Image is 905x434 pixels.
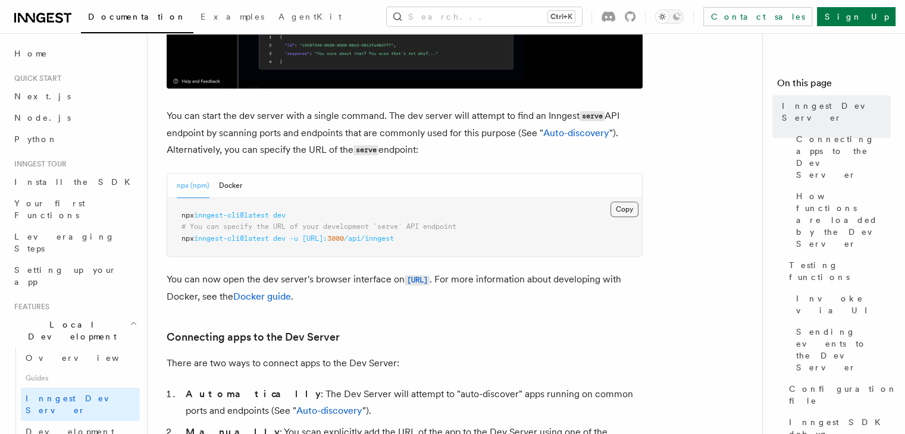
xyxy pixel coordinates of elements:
[167,271,643,305] p: You can now open the dev server's browser interface on . For more information about developing wi...
[10,302,49,312] span: Features
[10,193,140,226] a: Your first Functions
[796,326,891,373] span: Sending events to the Dev Server
[796,293,891,316] span: Invoke via UI
[10,259,140,293] a: Setting up your app
[353,145,378,155] code: serve
[10,128,140,150] a: Python
[181,234,194,243] span: npx
[273,234,286,243] span: dev
[784,254,891,288] a: Testing functions
[271,4,349,32] a: AgentKit
[14,177,137,187] span: Install the SDK
[817,7,895,26] a: Sign Up
[21,347,140,369] a: Overview
[344,234,394,243] span: /api/inngest
[405,275,430,285] code: [URL]
[777,76,891,95] h4: On this page
[405,273,430,285] a: [URL]
[14,232,115,253] span: Leveraging Steps
[194,234,269,243] span: inngest-cli@latest
[278,12,342,21] span: AgentKit
[273,211,286,219] span: dev
[177,174,209,198] button: npx (npm)
[580,111,605,121] code: serve
[10,226,140,259] a: Leveraging Steps
[14,199,85,220] span: Your first Functions
[791,185,891,254] a: How functions are loaded by the Dev Server
[302,234,327,243] span: [URL]:
[387,7,582,26] button: Search...Ctrl+K
[233,291,291,302] a: Docker guide
[782,100,891,124] span: Inngest Dev Server
[655,10,684,24] button: Toggle dark mode
[26,353,148,363] span: Overview
[789,383,897,407] span: Configuration file
[193,4,271,32] a: Examples
[26,394,127,415] span: Inngest Dev Server
[703,7,812,26] a: Contact sales
[194,211,269,219] span: inngest-cli@latest
[548,11,575,23] kbd: Ctrl+K
[10,74,61,83] span: Quick start
[14,48,48,59] span: Home
[10,159,67,169] span: Inngest tour
[219,174,242,198] button: Docker
[182,386,643,419] li: : The Dev Server will attempt to "auto-discover" apps running on common ports and endpoints (See ...
[796,190,891,250] span: How functions are loaded by the Dev Server
[10,43,140,64] a: Home
[167,108,643,159] p: You can start the dev server with a single command. The dev server will attempt to find an Innges...
[290,234,298,243] span: -u
[14,92,71,101] span: Next.js
[21,388,140,421] a: Inngest Dev Server
[201,12,264,21] span: Examples
[81,4,193,33] a: Documentation
[789,259,891,283] span: Testing functions
[10,319,130,342] span: Local Development
[88,12,186,21] span: Documentation
[167,355,643,372] p: There are two ways to connect apps to the Dev Server:
[167,329,340,345] a: Connecting apps to the Dev Server
[791,321,891,378] a: Sending events to the Dev Server
[10,107,140,128] a: Node.js
[10,314,140,347] button: Local Development
[181,211,194,219] span: npx
[21,369,140,388] span: Guides
[327,234,344,243] span: 3000
[10,171,140,193] a: Install the SDK
[14,265,117,287] span: Setting up your app
[10,86,140,107] a: Next.js
[14,134,58,144] span: Python
[610,202,638,217] button: Copy
[796,133,891,181] span: Connecting apps to the Dev Server
[296,405,362,416] a: Auto-discovery
[543,127,609,139] a: Auto-discovery
[791,128,891,185] a: Connecting apps to the Dev Server
[14,113,71,122] span: Node.js
[791,288,891,321] a: Invoke via UI
[186,388,321,400] strong: Automatically
[181,222,456,231] span: # You can specify the URL of your development `serve` API endpoint
[777,95,891,128] a: Inngest Dev Server
[784,378,891,411] a: Configuration file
